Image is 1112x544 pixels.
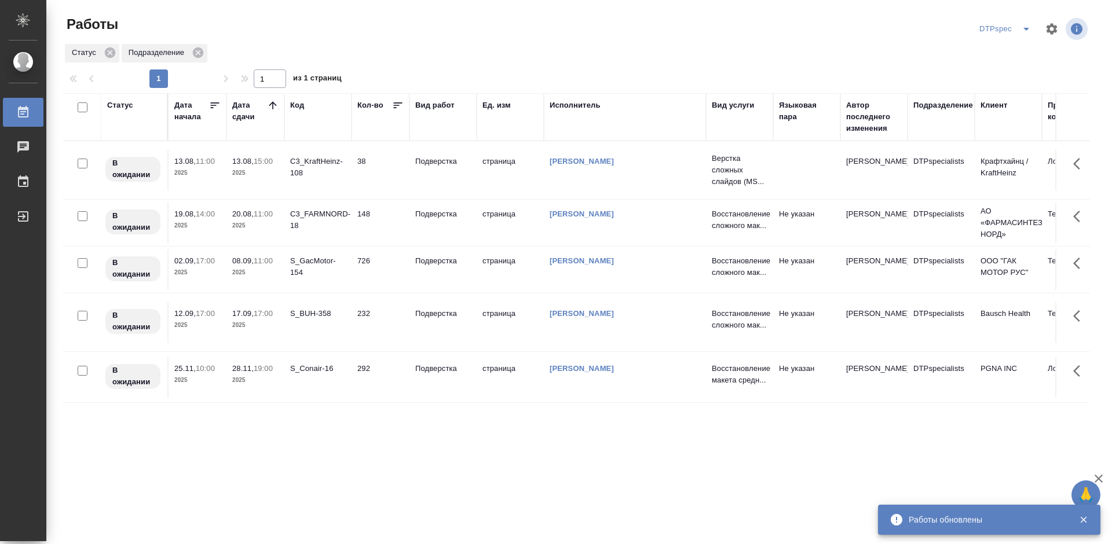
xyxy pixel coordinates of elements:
[550,157,614,166] a: [PERSON_NAME]
[1042,357,1109,398] td: Локализация
[254,256,273,265] p: 11:00
[477,357,544,398] td: страница
[712,255,767,278] p: Восстановление сложного мак...
[712,308,767,331] p: Восстановление сложного мак...
[477,150,544,190] td: страница
[290,156,346,179] div: C3_KraftHeinz-108
[1042,302,1109,343] td: Технический
[550,209,614,218] a: [PERSON_NAME]
[981,100,1007,111] div: Клиент
[129,47,188,58] p: Подразделение
[104,308,162,335] div: Исполнитель назначен, приступать к работе пока рано
[846,100,902,134] div: Автор последнего изменения
[352,249,409,290] td: 726
[1038,15,1066,43] span: Настроить таблицу
[1066,18,1090,40] span: Посмотреть информацию
[254,364,273,373] p: 19:00
[104,255,162,282] div: Исполнитель назначен, приступать к работе пока рано
[779,100,835,123] div: Языковая пара
[196,309,215,318] p: 17:00
[1066,302,1094,330] button: Здесь прячутся важные кнопки
[232,220,279,231] p: 2025
[840,203,908,243] td: [PERSON_NAME]
[981,255,1036,278] p: ООО "ГАК МОТОР РУС"
[290,208,346,231] div: C3_FARMNORD-18
[1076,483,1096,507] span: 🙏
[550,309,614,318] a: [PERSON_NAME]
[112,365,153,388] p: В ожидании
[254,309,273,318] p: 17:00
[415,308,471,319] p: Подверстка
[174,209,196,218] p: 19.08,
[712,153,767,188] p: Верстка сложных слайдов (MS...
[909,514,1062,525] div: Работы обновлены
[174,309,196,318] p: 12.09,
[196,209,215,218] p: 14:00
[65,44,119,63] div: Статус
[913,100,973,111] div: Подразделение
[254,157,273,166] p: 15:00
[1042,150,1109,190] td: Локализация
[196,256,215,265] p: 17:00
[196,157,215,166] p: 11:00
[72,47,100,58] p: Статус
[550,364,614,373] a: [PERSON_NAME]
[415,363,471,374] p: Подверстка
[415,208,471,220] p: Подверстка
[550,100,601,111] div: Исполнитель
[482,100,511,111] div: Ед. изм
[712,208,767,231] p: Восстановление сложного мак...
[352,357,409,398] td: 292
[357,100,383,111] div: Кол-во
[174,374,221,386] p: 2025
[840,357,908,398] td: [PERSON_NAME]
[112,257,153,280] p: В ожидании
[112,157,153,181] p: В ожидании
[1066,203,1094,230] button: Здесь прячутся важные кнопки
[773,357,840,398] td: Не указан
[1071,514,1095,525] button: Закрыть
[712,100,755,111] div: Вид услуги
[981,308,1036,319] p: Bausch Health
[104,156,162,183] div: Исполнитель назначен, приступать к работе пока рано
[112,310,153,333] p: В ожидании
[174,167,221,179] p: 2025
[1042,203,1109,243] td: Технический
[550,256,614,265] a: [PERSON_NAME]
[290,255,346,278] div: S_GacMotor-154
[104,208,162,236] div: Исполнитель назначен, приступать к работе пока рано
[981,156,1036,179] p: Крафтхайнц / KraftHeinz
[1048,100,1103,123] div: Проектная команда
[908,150,975,190] td: DTPspecialists
[908,357,975,398] td: DTPspecialists
[232,374,279,386] p: 2025
[477,203,544,243] td: страница
[981,363,1036,374] p: PGNA INC
[174,319,221,331] p: 2025
[232,100,267,123] div: Дата сдачи
[122,44,207,63] div: Подразделение
[174,157,196,166] p: 13.08,
[1066,150,1094,178] button: Здесь прячутся важные кнопки
[908,302,975,343] td: DTPspecialists
[976,20,1038,38] div: split button
[1066,357,1094,385] button: Здесь прячутся важные кнопки
[773,203,840,243] td: Не указан
[981,205,1036,240] p: АО «ФАРМАСИНТЕЗ-НОРД»
[232,319,279,331] p: 2025
[174,364,196,373] p: 25.11,
[773,302,840,343] td: Не указан
[773,249,840,290] td: Не указан
[415,100,455,111] div: Вид работ
[477,302,544,343] td: страница
[196,364,215,373] p: 10:00
[415,255,471,267] p: Подверстка
[712,363,767,386] p: Восстановление макета средн...
[293,71,342,88] span: из 1 страниц
[174,220,221,231] p: 2025
[840,302,908,343] td: [PERSON_NAME]
[290,100,304,111] div: Код
[232,209,254,218] p: 20.08,
[107,100,133,111] div: Статус
[232,157,254,166] p: 13.08,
